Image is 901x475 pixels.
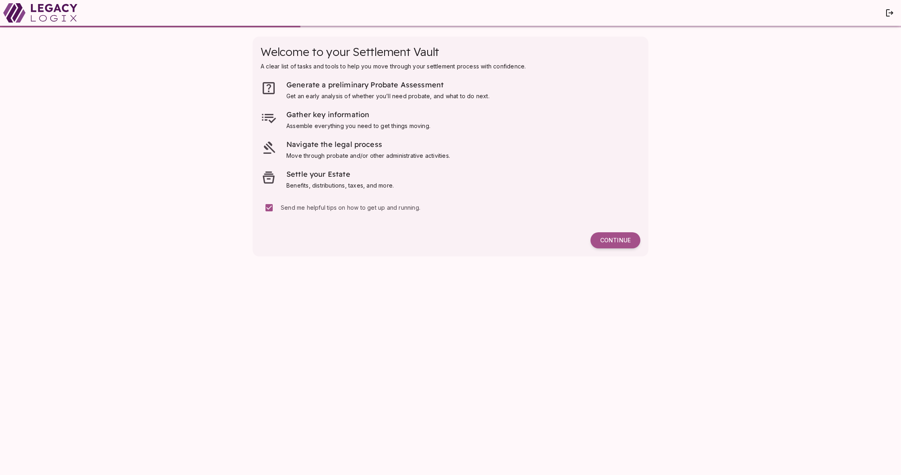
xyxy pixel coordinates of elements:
[281,204,420,211] span: Send me helpful tips on how to get up and running.
[286,93,490,99] span: Get an early analysis of whether you’ll need probate, and what to do next.
[261,63,526,70] span: A clear list of tasks and tools to help you move through your settlement process with confidence.
[286,110,369,119] span: Gather key information
[286,169,350,179] span: Settle your Estate
[261,45,439,59] span: Welcome to your Settlement Vault
[286,80,444,89] span: Generate a preliminary Probate Assessment
[600,237,631,244] span: Continue
[286,182,394,189] span: Benefits, distributions, taxes, and more.
[590,232,640,248] button: Continue
[286,152,450,159] span: Move through probate and/or other administrative activities.
[286,140,382,149] span: Navigate the legal process
[286,122,430,129] span: Assemble everything you need to get things moving.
